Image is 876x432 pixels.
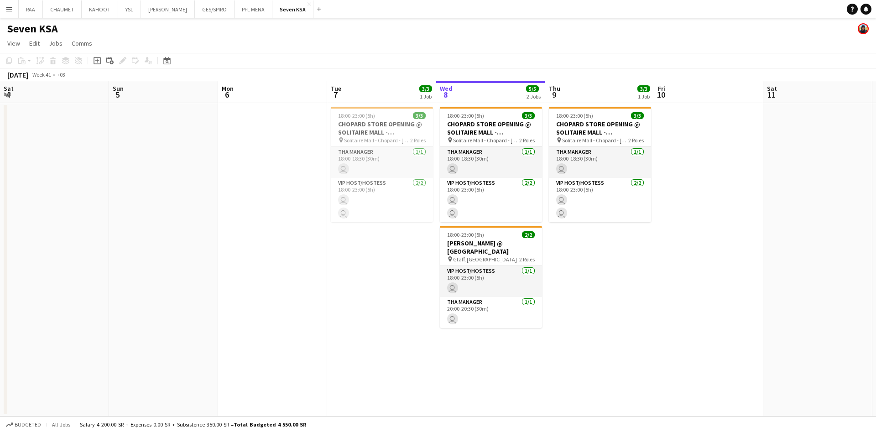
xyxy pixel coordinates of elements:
app-card-role: THA Manager1/118:00-18:30 (30m) [440,147,542,178]
h3: CHOPARD STORE OPENING @ SOLITAIRE MALL - [GEOGRAPHIC_DATA] [549,120,651,136]
span: 18:00-23:00 (5h) [556,112,593,119]
span: Tue [331,84,341,93]
span: Sun [113,84,124,93]
span: 4 [2,89,14,100]
span: 9 [547,89,560,100]
button: PFL MENA [235,0,272,18]
span: 3/3 [413,112,426,119]
span: 7 [329,89,341,100]
span: 8 [438,89,453,100]
button: RAA [19,0,43,18]
span: 3/3 [419,85,432,92]
span: 2 Roles [410,137,426,144]
a: Comms [68,37,96,49]
div: Salary 4 200.00 SR + Expenses 0.00 SR + Subsistence 350.00 SR = [80,421,306,428]
span: 3/3 [631,112,644,119]
div: 1 Job [638,93,650,100]
div: 1 Job [420,93,432,100]
span: Sat [4,84,14,93]
div: +03 [57,71,65,78]
button: CHAUMET [43,0,82,18]
span: View [7,39,20,47]
span: Jobs [49,39,63,47]
span: Solitaire Mall - Chopard - [GEOGRAPHIC_DATA] [344,137,410,144]
button: Budgeted [5,420,42,430]
span: Mon [222,84,234,93]
app-card-role: THA Manager1/118:00-18:30 (30m) [331,147,433,178]
span: 5/5 [526,85,539,92]
button: [PERSON_NAME] [141,0,195,18]
span: Budgeted [15,422,41,428]
div: 2 Jobs [527,93,541,100]
a: Edit [26,37,43,49]
a: Jobs [45,37,66,49]
button: GES/SPIRO [195,0,235,18]
h3: [PERSON_NAME] @ [GEOGRAPHIC_DATA] [440,239,542,255]
span: 11 [766,89,777,100]
button: Seven KSA [272,0,313,18]
app-card-role: THA Manager1/120:00-20:30 (30m) [440,297,542,328]
span: 2 Roles [519,256,535,263]
span: 18:00-23:00 (5h) [447,231,484,238]
span: 2 Roles [628,137,644,144]
span: All jobs [50,421,72,428]
span: 2 Roles [519,137,535,144]
app-job-card: 18:00-23:00 (5h)3/3CHOPARD STORE OPENING @ SOLITAIRE MALL - [GEOGRAPHIC_DATA] Solitaire Mall - Ch... [549,107,651,222]
app-card-role: VIP Host/Hostess2/218:00-23:00 (5h) [440,178,542,222]
span: Thu [549,84,560,93]
span: 2/2 [522,231,535,238]
app-job-card: 18:00-23:00 (5h)3/3CHOPARD STORE OPENING @ SOLITAIRE MALL - [GEOGRAPHIC_DATA] Solitaire Mall - Ch... [440,107,542,222]
span: Fri [658,84,665,93]
span: Solitaire Mall - Chopard - [GEOGRAPHIC_DATA] [453,137,519,144]
a: View [4,37,24,49]
app-user-avatar: Lin Allaf [858,23,869,34]
span: Week 41 [30,71,53,78]
app-card-role: VIP Host/Hostess2/218:00-23:00 (5h) [549,178,651,222]
h3: CHOPARD STORE OPENING @ SOLITAIRE MALL - [GEOGRAPHIC_DATA] [440,120,542,136]
span: 18:00-23:00 (5h) [447,112,484,119]
h3: CHOPARD STORE OPENING @ SOLITAIRE MALL - [GEOGRAPHIC_DATA] [331,120,433,136]
span: Edit [29,39,40,47]
h1: Seven KSA [7,22,58,36]
app-job-card: 18:00-23:00 (5h)2/2[PERSON_NAME] @ [GEOGRAPHIC_DATA] Gtaff, [GEOGRAPHIC_DATA]2 RolesVIP Host/Host... [440,226,542,328]
span: 5 [111,89,124,100]
app-card-role: VIP Host/Hostess1/118:00-23:00 (5h) [440,266,542,297]
span: 3/3 [522,112,535,119]
span: Total Budgeted 4 550.00 SR [234,421,306,428]
span: Gtaff, [GEOGRAPHIC_DATA] [453,256,517,263]
div: [DATE] [7,70,28,79]
span: Solitaire Mall - Chopard - [GEOGRAPHIC_DATA] [562,137,628,144]
span: 18:00-23:00 (5h) [338,112,375,119]
span: Sat [767,84,777,93]
button: KAHOOT [82,0,118,18]
app-card-role: THA Manager1/118:00-18:30 (30m) [549,147,651,178]
span: Comms [72,39,92,47]
span: Wed [440,84,453,93]
span: 10 [657,89,665,100]
button: YSL [118,0,141,18]
app-card-role: VIP Host/Hostess2/218:00-23:00 (5h) [331,178,433,222]
span: 3/3 [637,85,650,92]
app-job-card: 18:00-23:00 (5h)3/3CHOPARD STORE OPENING @ SOLITAIRE MALL - [GEOGRAPHIC_DATA] Solitaire Mall - Ch... [331,107,433,222]
span: 6 [220,89,234,100]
